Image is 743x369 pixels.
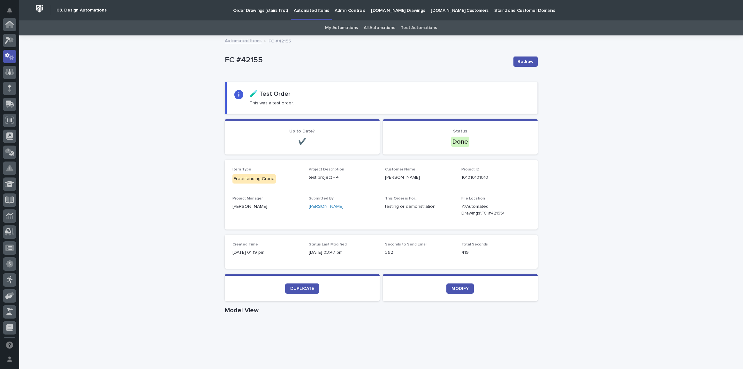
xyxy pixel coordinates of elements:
[232,138,372,146] p: ✔️
[232,174,276,184] div: Freestanding Crane
[461,168,480,171] span: Project ID
[309,174,377,181] p: test project - 4
[461,174,530,181] p: 101010101010
[385,168,415,171] span: Customer Name
[461,243,488,246] span: Total Seconds
[285,283,319,294] a: DUPLICATE
[451,137,469,147] div: Done
[225,306,538,314] h1: Model View
[225,37,262,44] a: Automated Items
[453,129,467,133] span: Status
[309,168,344,171] span: Project Description
[461,203,515,217] : Y:\Automated Drawings\FC #42155\
[364,20,395,35] a: All Automations
[518,58,534,65] span: Redraw
[385,243,428,246] span: Seconds to Send Email
[385,249,454,256] p: 362
[250,90,291,98] h2: 🧪 Test Order
[461,197,485,200] span: File Location
[513,56,538,67] button: Redraw
[269,37,291,44] p: FC #42155
[325,20,358,35] a: My Automations
[232,203,301,210] p: [PERSON_NAME]
[446,283,474,294] a: MODIFY
[232,197,263,200] span: Project Manager
[225,56,508,65] p: FC #42155
[57,8,107,13] h2: 03. Design Automations
[232,243,258,246] span: Created Time
[309,197,334,200] span: Submitted By
[232,168,251,171] span: Item Type
[385,197,418,200] span: This Order is For...
[232,249,301,256] p: [DATE] 01:19 pm
[3,4,16,17] button: Notifications
[451,286,469,291] span: MODIFY
[309,249,377,256] p: [DATE] 03:47 pm
[290,286,314,291] span: DUPLICATE
[385,174,454,181] p: [PERSON_NAME]
[461,249,530,256] p: 419
[34,3,45,15] img: Workspace Logo
[385,203,454,210] p: testing or demonstration
[250,100,294,106] p: This was a test order.
[401,20,437,35] a: Test Automations
[289,129,315,133] span: Up to Date?
[309,203,344,210] a: [PERSON_NAME]
[309,243,347,246] span: Status Last Modified
[8,8,16,18] div: Notifications
[3,338,16,352] button: Open support chat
